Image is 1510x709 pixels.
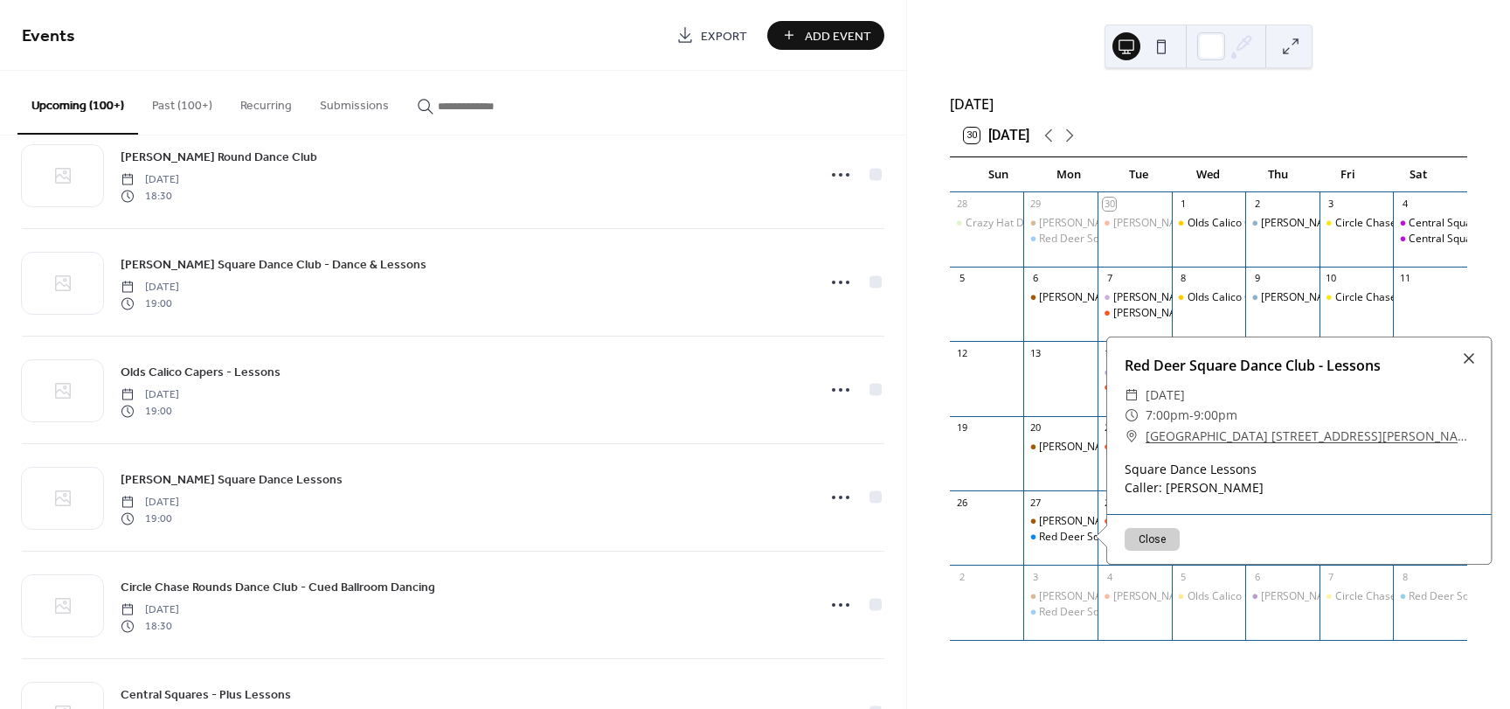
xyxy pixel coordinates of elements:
span: [DATE] [1146,385,1185,406]
div: [PERSON_NAME] Square Dance Club - Dance & Lessons [1113,589,1384,604]
button: Upcoming (100+) [17,71,138,135]
div: Rocky Whirlaways Cued Ballroom Dancing 2024-2025 Season [1098,290,1172,305]
div: Red Deer Square Dance Club - Lessons [1023,232,1098,247]
div: 5 [1177,570,1190,583]
div: [PERSON_NAME] Round Dance Club [1039,589,1213,604]
div: 26 [955,496,968,509]
div: 28 [955,198,968,211]
span: Export [701,27,747,45]
div: Lacombe Round Dance Club [1023,290,1098,305]
div: 8 [1398,570,1411,583]
a: [PERSON_NAME] Square Dance Club - Dance & Lessons [121,254,426,275]
div: Crazy Hat Dance - Mainstream Dance [966,216,1150,231]
button: Past (100+) [138,71,226,133]
div: 3 [1029,570,1042,583]
a: Circle Chase Rounds Dance Club - Cued Ballroom Dancing [121,577,435,597]
span: [DATE] [121,602,179,618]
a: Central Squares - Plus Lessons [121,685,291,705]
div: 6 [1029,272,1042,285]
span: [DATE] [121,495,179,511]
div: Red Deer Square Dance Club - Dance [1393,589,1467,604]
div: Lacombe Round Dance Club [1023,589,1098,604]
span: [DATE] [121,172,179,188]
div: Lacombe Round Dance Club [1023,514,1098,529]
div: Olds Calico Capers - Lessons [1188,290,1327,305]
div: Square Dance Lessons Caller: [PERSON_NAME] [1107,460,1492,497]
button: Recurring [226,71,306,133]
div: 8 [1177,272,1190,285]
div: Red Deer Square Dance Club - Lessons [1039,605,1229,620]
div: Rocky Whirlaways Square Dance Lessons [1245,216,1320,231]
div: Tue [1104,157,1174,192]
span: [PERSON_NAME] Square Dance Lessons [121,471,343,490]
a: [PERSON_NAME] Round Dance Club [121,147,317,167]
div: [DATE] [950,94,1467,115]
div: 9 [1250,272,1264,285]
div: 2 [1250,198,1264,211]
div: 4 [1398,198,1411,211]
a: Export [663,21,760,50]
a: [GEOGRAPHIC_DATA] [STREET_ADDRESS][PERSON_NAME] [1146,426,1474,447]
span: [PERSON_NAME] Round Dance Club [121,149,317,167]
button: Add Event [767,21,884,50]
div: Rocky Whirlaways Square Dance Lessons [1245,290,1320,305]
div: Lacombe Square Dance Club - Dance & Lessons [1098,589,1172,604]
div: 6 [1250,570,1264,583]
div: Red Deer Square Dance Club - Lessons [1023,605,1098,620]
div: Olds Calico Capers - Lessons [1188,216,1327,231]
span: 7:00pm [1146,405,1189,426]
div: Central Squares - Plus Lessons [1393,216,1467,231]
div: [PERSON_NAME] Square Dance Lessons [1261,290,1457,305]
div: Red Deer Square Dance Club - Lessons [1107,355,1492,376]
div: 5 [955,272,968,285]
div: Olds Calico Capers - Lessons [1188,589,1327,604]
button: 30[DATE] [958,123,1036,148]
div: 19 [955,421,968,434]
div: Fri [1313,157,1383,192]
a: [PERSON_NAME] Square Dance Lessons [121,469,343,490]
div: ​ [1125,385,1139,406]
span: Add Event [805,27,871,45]
span: 18:30 [121,188,179,204]
div: Circle Chase Rounds Dance Club - Cued Ballroom Dancing [1320,589,1394,604]
div: Wed [1174,157,1243,192]
div: [PERSON_NAME] Square Dance Lessons [1261,216,1457,231]
span: - [1189,405,1194,426]
div: 4 [1103,570,1116,583]
span: Central Squares - Plus Lessons [121,686,291,705]
div: Olds Calico Capers - Lessons [1172,290,1246,305]
div: 12 [955,346,968,359]
div: Circle Chase Rounds Dance Club - Cued Ballroom Dancing [1320,290,1394,305]
div: [PERSON_NAME] Round Dance Club [1039,216,1213,231]
div: Lacombe Round Dance Club [1023,216,1098,231]
div: 10 [1325,272,1338,285]
div: 30 [1103,198,1116,211]
span: 19:00 [121,511,179,526]
div: Lacombe Square Dance Club - Dance & Lessons [1098,306,1172,321]
span: Circle Chase Rounds Dance Club - Cued Ballroom Dancing [121,579,435,597]
span: [PERSON_NAME] Square Dance Club - Dance & Lessons [121,256,426,275]
div: 3 [1325,198,1338,211]
span: 19:00 [121,295,179,311]
div: Sun [964,157,1034,192]
button: Submissions [306,71,403,133]
span: 19:00 [121,403,179,419]
div: Red Deer Square Dance Club - Lessons [1039,530,1229,545]
div: [PERSON_NAME] Round Dance Club [1039,290,1213,305]
div: [PERSON_NAME] Square Dance Club - Dance & Lessons [1113,216,1384,231]
a: Olds Calico Capers - Lessons [121,362,281,382]
span: 18:30 [121,618,179,634]
button: Close [1125,528,1180,551]
div: Mon [1034,157,1104,192]
div: [PERSON_NAME] Round Dance Club [1039,440,1213,455]
div: 7 [1103,272,1116,285]
span: 9:00pm [1194,405,1237,426]
span: Olds Calico Capers - Lessons [121,364,281,382]
div: Crazy Hat Dance - Mainstream Dance [950,216,1024,231]
div: Red Deer Square Dance Club - Lessons [1023,530,1098,545]
div: 7 [1325,570,1338,583]
div: Olds Calico Capers - Lessons [1172,216,1246,231]
span: [DATE] [121,280,179,295]
div: Rocky Whirlaways Square Dance Lessons [1245,589,1320,604]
